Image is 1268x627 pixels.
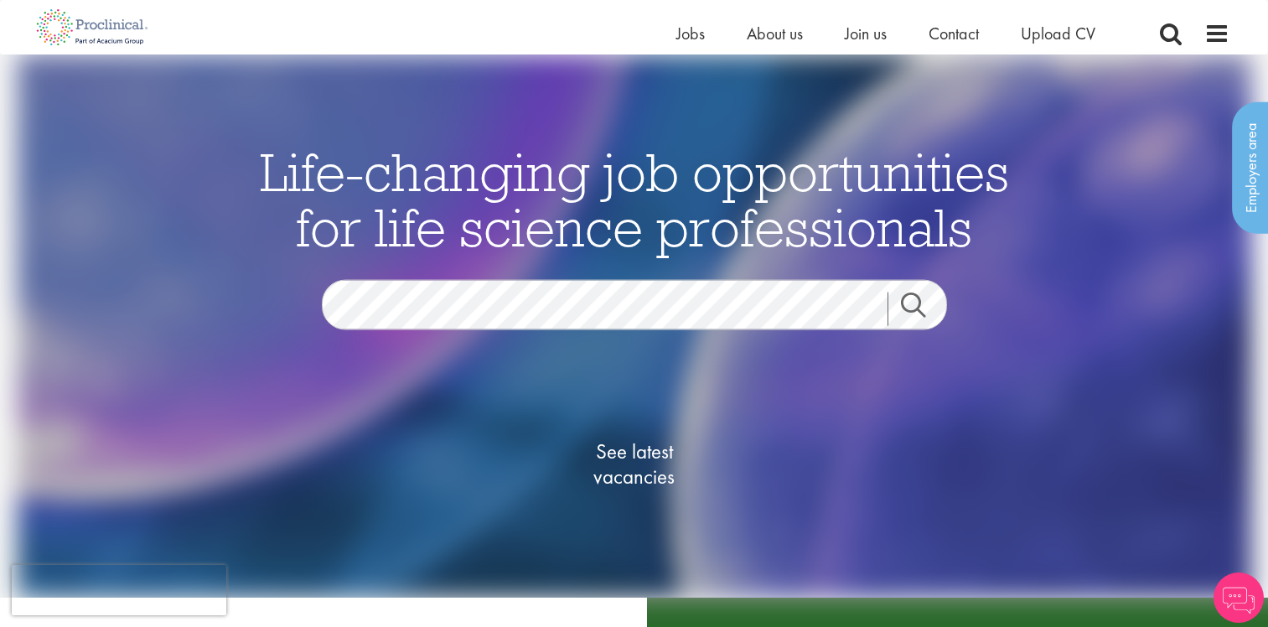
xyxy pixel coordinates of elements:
[1214,573,1264,623] img: Chatbot
[551,372,718,557] a: See latestvacancies
[888,293,960,326] a: Job search submit button
[551,439,718,490] span: See latest vacancies
[747,23,803,44] a: About us
[17,54,1250,598] img: candidate home
[260,138,1009,261] span: Life-changing job opportunities for life science professionals
[1021,23,1095,44] a: Upload CV
[676,23,705,44] a: Jobs
[929,23,979,44] a: Contact
[845,23,887,44] a: Join us
[12,565,226,615] iframe: reCAPTCHA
